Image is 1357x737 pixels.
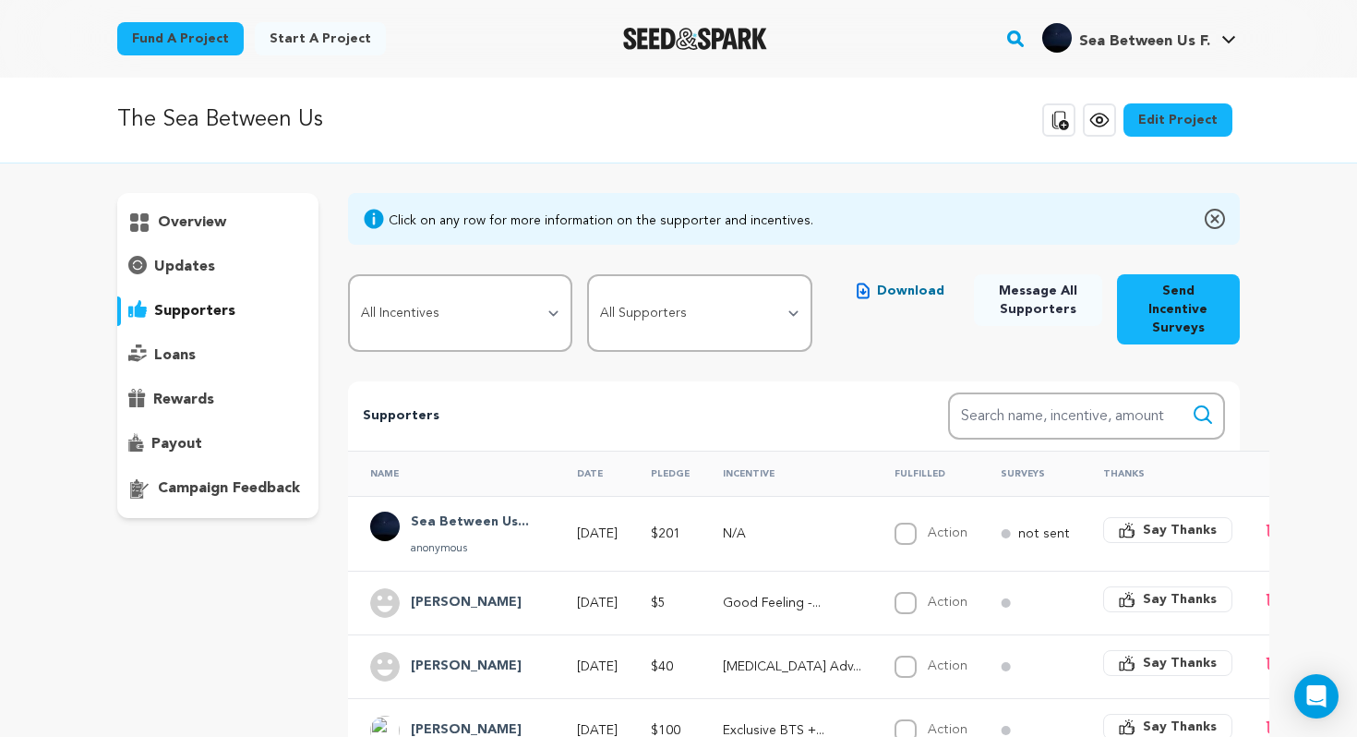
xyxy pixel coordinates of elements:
[117,103,323,137] p: The Sea Between Us
[974,274,1102,326] button: Message All Supporters
[577,525,618,543] p: [DATE]
[1081,451,1243,496] th: Thanks
[623,28,768,50] a: Seed&Spark Homepage
[629,451,701,496] th: Pledge
[117,252,318,282] button: updates
[1117,274,1240,344] button: Send Incentive Surveys
[623,28,768,50] img: Seed&Spark Logo Dark Mode
[363,405,889,428] p: Supporters
[723,594,861,612] p: Good Feeling - Support a Cause!
[158,477,300,500] p: campaign feedback
[651,724,680,737] span: $100
[1143,654,1217,672] span: Say Thanks
[928,659,967,672] label: Action
[1079,34,1210,49] span: Sea Between Us F.
[1205,208,1225,230] img: close-o.svg
[117,429,318,459] button: payout
[370,588,400,618] img: user.png
[389,211,813,230] div: Click on any row for more information on the supporter and incentives.
[151,433,202,455] p: payout
[1039,19,1240,58] span: Sea Between Us F.'s Profile
[1143,521,1217,539] span: Say Thanks
[1042,23,1210,53] div: Sea Between Us F.'s Profile
[651,660,673,673] span: $40
[154,344,196,367] p: loans
[158,211,226,234] p: overview
[411,656,522,678] h4: Rubina Miranda
[1123,103,1232,137] a: Edit Project
[1018,525,1070,543] p: not sent
[411,512,529,534] h4: Sea Between Us Film
[1143,718,1217,736] span: Say Thanks
[154,300,235,322] p: supporters
[117,208,318,237] button: overview
[117,296,318,326] button: supporters
[577,658,618,676] p: [DATE]
[117,385,318,415] button: rewards
[701,451,872,496] th: Incentive
[723,658,861,676] p: Thalassemia Advocacy Micro-Toolkit
[411,541,529,556] p: anonymous
[1103,517,1232,543] button: Say Thanks
[117,474,318,503] button: campaign feedback
[877,282,944,300] span: Download
[117,22,244,55] a: Fund a project
[651,597,666,610] span: $5
[153,389,214,411] p: rewards
[577,594,618,612] p: [DATE]
[948,393,1225,440] input: Search name, incentive, amount
[555,451,629,496] th: Date
[348,451,555,496] th: Name
[1042,23,1072,53] img: 70e4bdabd1bda51f.jpg
[117,341,318,370] button: loans
[411,592,522,614] h4: Hannah Graham
[928,723,967,736] label: Action
[1103,586,1232,612] button: Say Thanks
[651,527,680,540] span: $201
[928,596,967,609] label: Action
[1039,19,1240,53] a: Sea Between Us F.'s Profile
[370,512,400,541] img: 70e4bdabd1bda51f.jpg
[1103,650,1232,676] button: Say Thanks
[872,451,979,496] th: Fulfilled
[842,274,959,308] button: Download
[723,525,861,543] p: N/A
[989,282,1087,319] span: Message All Supporters
[255,22,386,55] a: Start a project
[1143,590,1217,609] span: Say Thanks
[1294,674,1339,719] div: Open Intercom Messenger
[154,256,215,278] p: updates
[928,526,967,539] label: Action
[370,652,400,682] img: user.png
[979,451,1081,496] th: Surveys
